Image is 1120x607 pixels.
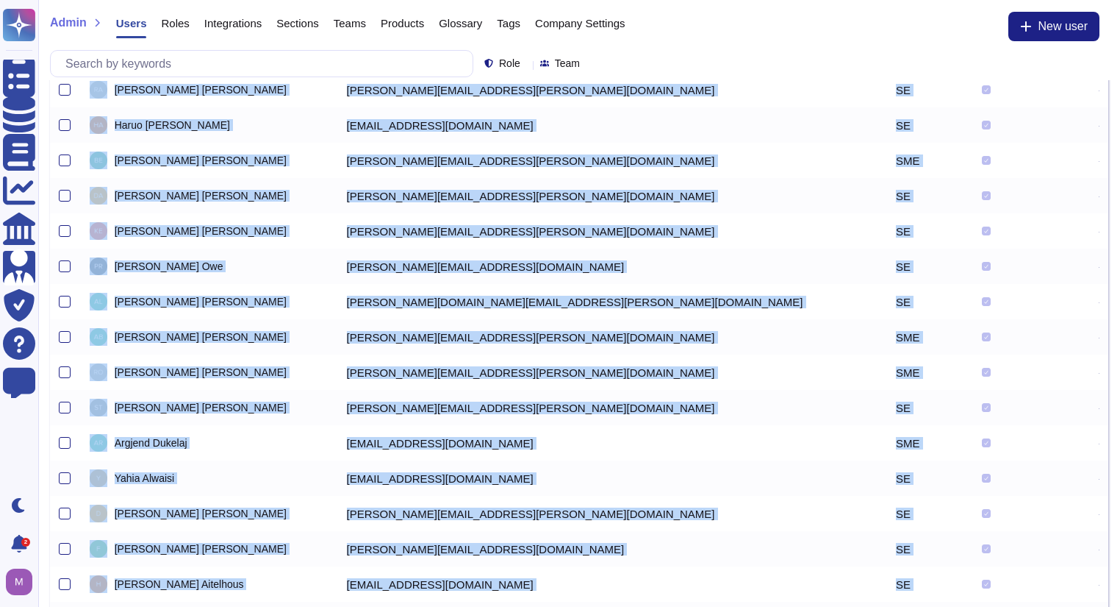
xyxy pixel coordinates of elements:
[499,58,520,68] span: Role
[115,191,287,201] span: [PERSON_NAME] [PERSON_NAME]
[115,438,187,448] span: Argjend Dukelaj
[338,319,832,355] td: [PERSON_NAME][EMAIL_ADDRESS][PERSON_NAME][DOMAIN_NAME]
[115,155,287,166] span: [PERSON_NAME] [PERSON_NAME]
[338,461,832,496] td: [EMAIL_ADDRESS][DOMAIN_NAME]
[338,178,832,213] td: [PERSON_NAME][EMAIL_ADDRESS][PERSON_NAME][DOMAIN_NAME]
[338,72,832,107] td: [PERSON_NAME][EMAIL_ADDRESS][PERSON_NAME][DOMAIN_NAME]
[116,18,147,29] span: Users
[338,143,832,178] td: [PERSON_NAME][EMAIL_ADDRESS][PERSON_NAME][DOMAIN_NAME]
[1008,12,1099,41] button: New user
[204,18,262,29] span: Integrations
[887,143,973,178] td: SME
[115,85,287,95] span: [PERSON_NAME] [PERSON_NAME]
[338,531,832,567] td: [PERSON_NAME][EMAIL_ADDRESS][DOMAIN_NAME]
[887,355,973,390] td: SME
[276,18,319,29] span: Sections
[115,473,174,483] span: Yahia Alwaisi
[115,367,287,377] span: [PERSON_NAME] [PERSON_NAME]
[115,261,223,271] span: [PERSON_NAME] Owe
[555,58,580,68] span: Team
[90,540,107,558] img: user
[90,152,107,169] img: user
[887,319,973,355] td: SME
[90,222,107,240] img: user
[338,355,832,390] td: [PERSON_NAME][EMAIL_ADDRESS][PERSON_NAME][DOMAIN_NAME]
[887,213,973,249] td: SE
[887,496,973,531] td: SE
[90,328,107,346] img: user
[90,505,107,522] img: user
[338,567,832,602] td: [EMAIL_ADDRESS][DOMAIN_NAME]
[115,402,287,413] span: [PERSON_NAME] [PERSON_NAME]
[90,116,107,134] img: user
[115,332,287,342] span: [PERSON_NAME] [PERSON_NAME]
[887,178,973,213] td: SE
[887,567,973,602] td: SE
[887,249,973,284] td: SE
[338,213,832,249] td: [PERSON_NAME][EMAIL_ADDRESS][PERSON_NAME][DOMAIN_NAME]
[338,249,832,284] td: [PERSON_NAME][EMAIL_ADDRESS][DOMAIN_NAME]
[115,508,287,519] span: [PERSON_NAME] [PERSON_NAME]
[161,18,189,29] span: Roles
[439,18,482,29] span: Glossary
[887,390,973,425] td: SE
[6,569,32,595] img: user
[50,17,87,29] span: Admin
[887,425,973,461] td: SME
[90,258,107,275] img: user
[1038,21,1088,32] span: New user
[338,390,832,425] td: [PERSON_NAME][EMAIL_ADDRESS][PERSON_NAME][DOMAIN_NAME]
[21,538,30,547] div: 2
[381,18,424,29] span: Products
[338,425,832,461] td: [EMAIL_ADDRESS][DOMAIN_NAME]
[115,226,287,236] span: [PERSON_NAME] [PERSON_NAME]
[3,566,43,598] button: user
[887,461,973,496] td: SE
[338,496,832,531] td: [PERSON_NAME][EMAIL_ADDRESS][PERSON_NAME][DOMAIN_NAME]
[90,81,107,99] img: user
[887,284,973,319] td: SE
[334,18,366,29] span: Teams
[90,399,107,416] img: user
[90,187,107,205] img: user
[115,297,287,307] span: [PERSON_NAME] [PERSON_NAME]
[887,531,973,567] td: SE
[115,544,287,554] span: [PERSON_NAME] [PERSON_NAME]
[90,434,107,452] img: user
[90,575,107,593] img: user
[90,293,107,310] img: user
[90,469,107,487] img: user
[115,120,230,130] span: Haruo [PERSON_NAME]
[497,18,520,29] span: Tags
[58,51,473,77] input: Search by keywords
[338,284,832,319] td: [PERSON_NAME][DOMAIN_NAME][EMAIL_ADDRESS][PERSON_NAME][DOMAIN_NAME]
[535,18,625,29] span: Company Settings
[338,107,832,143] td: [EMAIL_ADDRESS][DOMAIN_NAME]
[115,579,244,589] span: [PERSON_NAME] Aitelhous
[90,363,107,381] img: user
[887,72,973,107] td: SE
[887,107,973,143] td: SE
